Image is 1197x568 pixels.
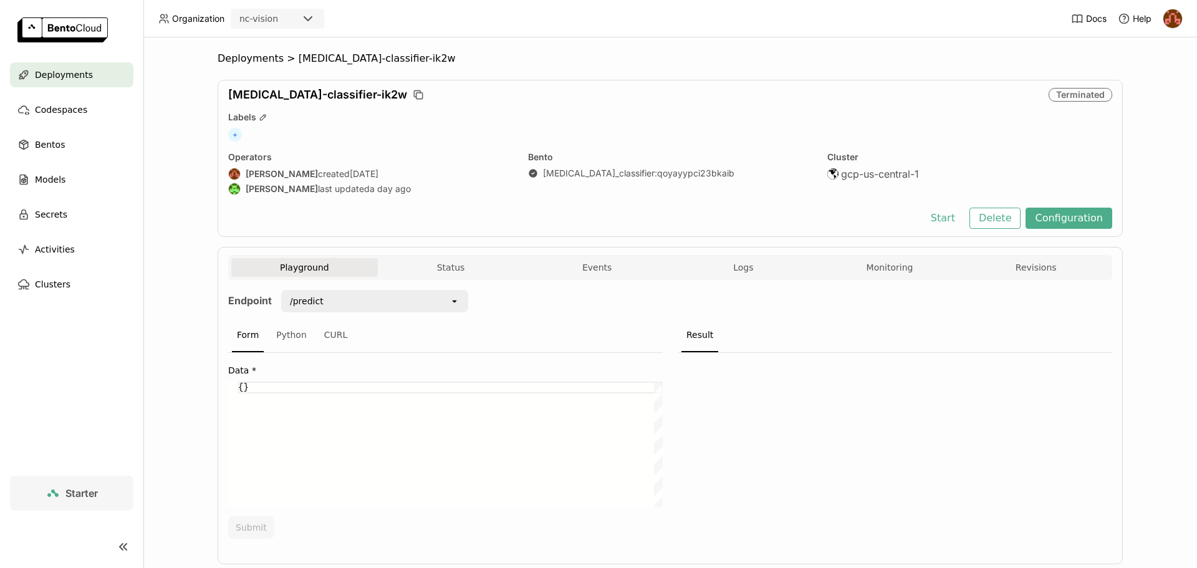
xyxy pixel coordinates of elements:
[35,242,75,257] span: Activities
[35,102,87,117] span: Codespaces
[10,237,133,262] a: Activities
[10,132,133,157] a: Bentos
[524,258,670,277] button: Events
[35,207,67,222] span: Secrets
[10,62,133,87] a: Deployments
[449,296,459,306] svg: open
[1086,13,1107,24] span: Docs
[228,516,274,539] button: Submit
[229,183,240,195] img: Senad Redzic
[172,13,224,24] span: Organization
[299,52,456,65] span: [MEDICAL_DATA]-classifier-ik2w
[827,152,1112,163] div: Cluster
[17,17,108,42] img: logo
[232,319,264,352] div: Form
[1049,88,1112,102] div: Terminated
[817,258,963,277] button: Monitoring
[1026,208,1112,229] button: Configuration
[1118,12,1151,25] div: Help
[65,487,98,499] span: Starter
[10,167,133,192] a: Models
[271,319,312,352] div: Python
[319,319,353,352] div: CURL
[681,319,718,352] div: Result
[370,183,411,195] span: a day ago
[841,168,919,180] span: gcp-us-central-1
[733,262,753,273] span: Logs
[10,202,133,227] a: Secrets
[290,295,324,307] div: /predict
[238,382,249,392] span: {}
[35,172,65,187] span: Models
[218,52,284,65] span: Deployments
[246,183,318,195] strong: [PERSON_NAME]
[239,12,278,25] div: nc-vision
[231,258,378,277] button: Playground
[35,67,93,82] span: Deployments
[325,295,326,307] input: Selected /predict.
[228,168,513,180] div: created
[246,168,318,180] strong: [PERSON_NAME]
[1071,12,1107,25] a: Docs
[218,52,1123,65] nav: Breadcrumbs navigation
[10,97,133,122] a: Codespaces
[228,112,1112,123] div: Labels
[921,208,964,229] button: Start
[35,137,65,152] span: Bentos
[528,152,813,163] div: Bento
[378,258,524,277] button: Status
[228,365,663,375] label: Data *
[228,128,242,142] span: +
[10,476,133,511] a: Starter
[228,88,407,102] span: [MEDICAL_DATA]-classifier-ik2w
[279,13,281,26] input: Selected nc-vision.
[228,183,513,195] div: last updated
[1163,9,1182,28] img: Akash Bhandari
[228,152,513,163] div: Operators
[1133,13,1151,24] span: Help
[969,208,1021,229] button: Delete
[35,277,70,292] span: Clusters
[229,168,240,180] img: Akash Bhandari
[543,168,734,179] a: [MEDICAL_DATA]_classifier:qoyayypci23bkaib
[963,258,1109,277] button: Revisions
[284,52,299,65] span: >
[10,272,133,297] a: Clusters
[350,168,378,180] span: [DATE]
[228,294,272,307] strong: Endpoint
